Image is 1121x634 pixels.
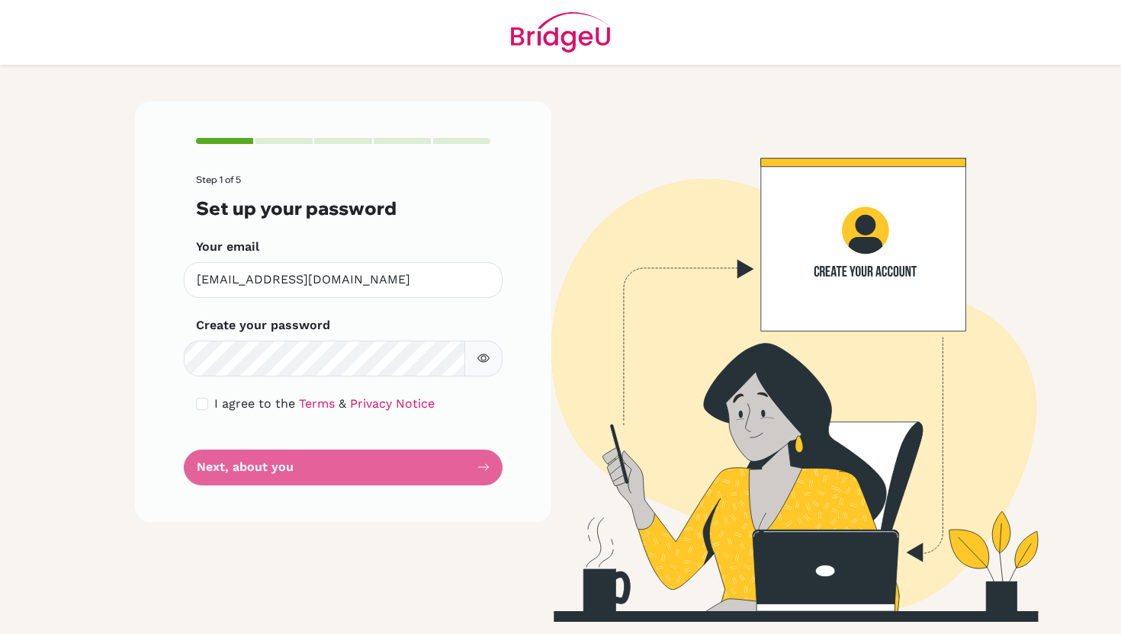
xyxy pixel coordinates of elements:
a: Terms [299,396,335,411]
span: Step 1 of 5 [196,174,241,185]
label: Your email [196,238,259,256]
span: & [339,396,346,411]
h3: Set up your password [196,197,490,219]
label: Create your password [196,316,330,335]
input: Insert your email* [184,262,503,298]
span: I agree to the [214,396,295,411]
a: Privacy Notice [350,396,435,411]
